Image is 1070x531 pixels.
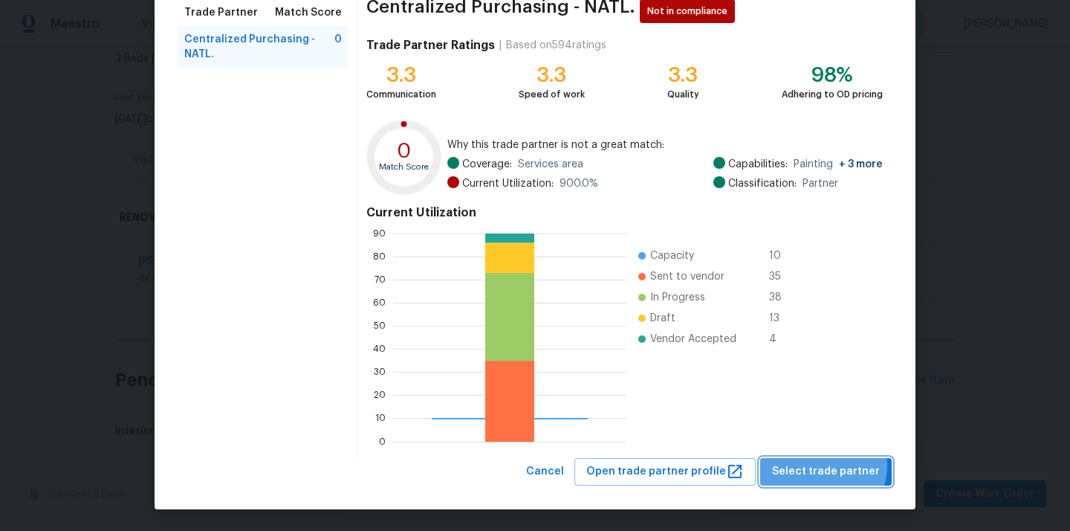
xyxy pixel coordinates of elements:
span: Why this trade partner is not a great match: [447,138,883,152]
div: Speed of work [519,87,585,102]
text: Match Score [379,163,429,171]
text: 20 [374,391,386,400]
span: Centralized Purchasing - NATL. [184,32,334,62]
h4: Current Utilization [366,205,883,220]
div: | [495,38,506,53]
span: + 3 more [839,159,883,170]
span: Open trade partner profile [586,463,744,481]
span: Coverage: [462,157,512,172]
span: Capabilities: [728,157,788,172]
span: Sent to vendor [650,269,724,284]
text: 0 [397,141,412,161]
div: Based on 594 ratings [506,38,606,53]
span: 38 [769,290,793,305]
span: Draft [650,311,675,326]
text: 40 [373,344,386,353]
span: 13 [769,311,793,326]
text: 30 [374,367,386,376]
text: 60 [373,298,386,307]
text: 70 [374,275,386,284]
div: 3.3 [366,68,436,83]
text: 0 [379,437,386,446]
div: 3.3 [667,68,699,83]
span: Classification: [728,176,797,191]
span: In Progress [650,290,705,305]
span: 10 [769,248,793,263]
span: Painting [794,157,883,172]
button: Open trade partner profile [574,458,756,486]
span: Cancel [526,463,564,481]
span: Select trade partner [772,463,880,481]
span: Partner [802,176,838,191]
div: Quality [667,87,699,102]
span: Trade Partner [184,5,258,20]
text: 50 [374,321,386,330]
div: Adhering to OD pricing [782,87,883,102]
span: 0 [334,32,342,62]
span: 4 [769,332,793,347]
text: 80 [373,252,386,261]
span: 35 [769,269,793,284]
span: Not in compliance [647,4,733,19]
div: Communication [366,87,436,102]
span: Capacity [650,248,694,263]
button: Select trade partner [760,458,892,486]
button: Cancel [520,458,570,486]
div: 3.3 [519,68,585,83]
h4: Trade Partner Ratings [366,38,495,53]
span: Match Score [275,5,342,20]
span: Services area [518,157,583,172]
text: 10 [375,414,386,423]
span: Current Utilization: [462,176,554,191]
div: 98% [782,68,883,83]
text: 90 [373,229,386,238]
span: 900.0 % [560,176,598,191]
span: Vendor Accepted [650,332,736,347]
